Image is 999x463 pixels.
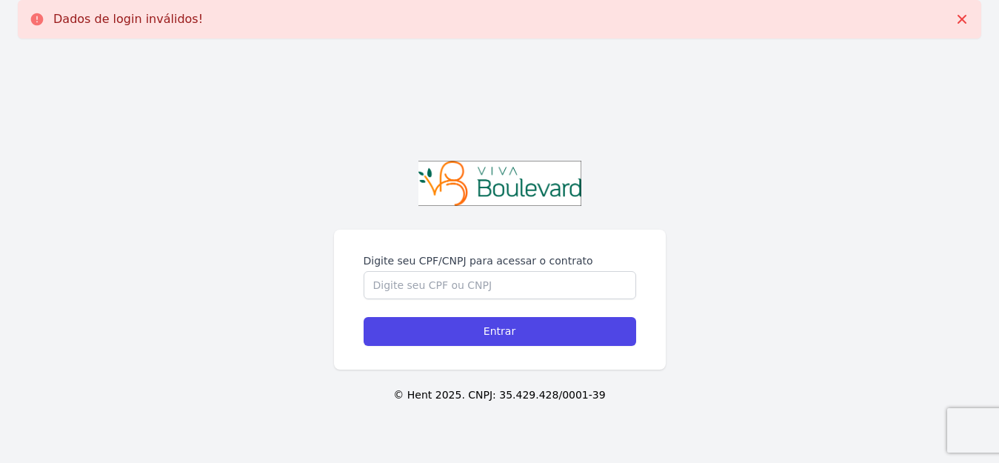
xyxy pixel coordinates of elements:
[364,271,636,299] input: Digite seu CPF ou CNPJ
[53,12,203,27] p: Dados de login inválidos!
[364,253,636,268] label: Digite seu CPF/CNPJ para acessar o contrato
[418,161,581,206] img: Captura%20de%20tela%202022-12-26%20143640.png
[24,387,975,403] p: © Hent 2025. CNPJ: 35.429.428/0001-39
[364,317,636,346] input: Entrar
